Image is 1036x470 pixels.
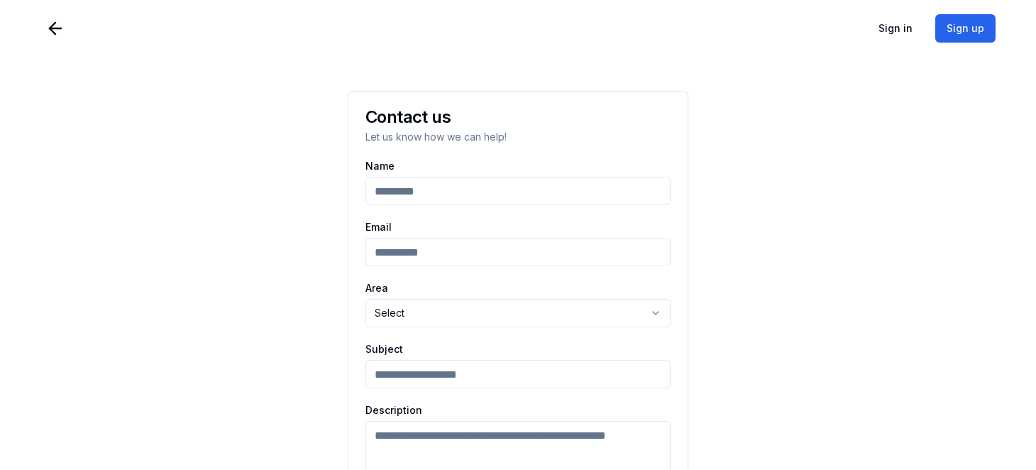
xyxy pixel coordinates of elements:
label: Area [365,283,671,293]
button: Area [365,299,671,327]
button: Sign in [867,14,924,43]
button: Sign up [935,14,996,43]
label: Description [365,405,671,415]
p: Let us know how we can help! [365,130,671,144]
label: Subject [365,344,671,354]
h3: Contact us [365,109,671,126]
label: Name [365,161,671,171]
label: Email [365,222,671,232]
